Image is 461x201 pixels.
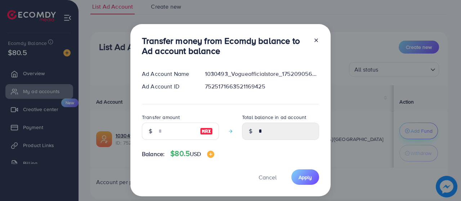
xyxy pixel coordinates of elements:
span: Cancel [259,173,277,181]
div: Ad Account Name [136,70,199,78]
span: USD [190,150,201,158]
div: 7525171663521169425 [199,82,325,91]
button: Cancel [250,169,286,185]
span: Balance: [142,150,165,158]
div: Ad Account ID [136,82,199,91]
span: Apply [299,174,312,181]
div: 1030493_Vogueofficialstore_1752090569997 [199,70,325,78]
button: Apply [291,169,319,185]
img: image [200,127,213,136]
h4: $80.5 [170,149,214,158]
img: image [207,151,214,158]
label: Transfer amount [142,114,180,121]
label: Total balance in ad account [242,114,306,121]
h3: Transfer money from Ecomdy balance to Ad account balance [142,36,308,56]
